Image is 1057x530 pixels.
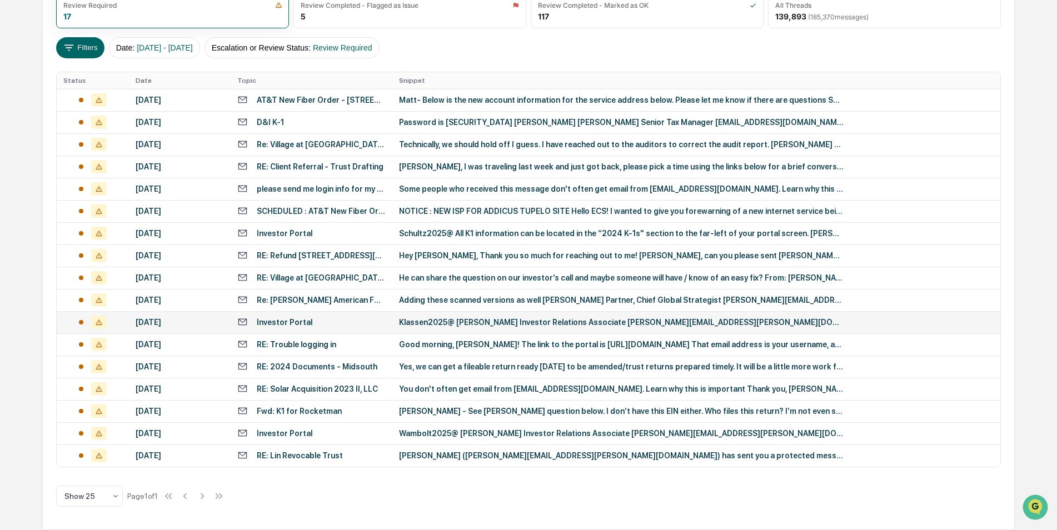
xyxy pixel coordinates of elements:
[775,1,811,9] div: All Threads
[22,140,72,151] span: Preclearance
[399,296,844,304] div: Adding these scanned versions as well [PERSON_NAME] Partner, Chief Global Strategist [PERSON_NAME...
[136,384,224,393] div: [DATE]
[257,318,312,327] div: Investor Portal
[257,140,386,149] div: Re: Village at [GEOGRAPHIC_DATA][PERSON_NAME] (FKA Old 4th [PERSON_NAME]) - Venture ML, LLC Contr...
[399,118,844,127] div: Password is [SECURITY_DATA] [PERSON_NAME] [PERSON_NAME] Senior Tax Manager [EMAIL_ADDRESS][DOMAIN...
[129,72,231,89] th: Date
[78,188,134,197] a: Powered byPylon
[38,96,141,105] div: We're available if you need us!
[399,451,844,460] div: [PERSON_NAME] ([PERSON_NAME][EMAIL_ADDRESS][PERSON_NAME][DOMAIN_NAME]) has sent you a protected m...
[512,2,519,9] img: icon
[136,207,224,216] div: [DATE]
[136,296,224,304] div: [DATE]
[136,118,224,127] div: [DATE]
[538,1,649,9] div: Review Completed - Marked as OK
[399,140,844,149] div: Technically, we should hold off I guess. I have reached out to the auditors to correct the audit ...
[7,157,74,177] a: 🔎Data Lookup
[136,407,224,416] div: [DATE]
[257,296,386,304] div: Re: [PERSON_NAME] American Forerunner Annuity Contract # 4400385783
[313,43,372,52] span: Review Required
[257,273,386,282] div: RE: Village at [GEOGRAPHIC_DATA][PERSON_NAME] (FKA Old 4th [PERSON_NAME]) - Venture ML, LLC Contr...
[111,188,134,197] span: Pylon
[399,96,844,104] div: Matt- Below is the new account information for the service address below. Please let me know if t...
[63,1,117,9] div: Review Required
[257,251,386,260] div: RE: Refund [STREET_ADDRESS][PERSON_NAME]
[136,251,224,260] div: [DATE]
[11,23,202,41] p: How can we help?
[136,429,224,438] div: [DATE]
[136,340,224,349] div: [DATE]
[136,96,224,104] div: [DATE]
[11,162,20,171] div: 🔎
[92,140,138,151] span: Attestations
[399,429,844,438] div: Wambolt2025@ [PERSON_NAME] Investor Relations Associate [PERSON_NAME][EMAIL_ADDRESS][PERSON_NAME]...
[399,251,844,260] div: Hey [PERSON_NAME], Thank you so much for reaching out to me! [PERSON_NAME], can you please sent [...
[1021,493,1051,523] iframe: Open customer support
[257,340,336,349] div: RE: Trouble logging in
[399,407,844,416] div: [PERSON_NAME] - See [PERSON_NAME] question below. I don’t have this EIN either. Who files this re...
[257,207,386,216] div: SCHEDULED : AT&T New Fiber Order - [STREET_ADDRESS] ([PERSON_NAME] - AT&T)
[57,72,129,89] th: Status
[399,318,844,327] div: Klassen2025@ [PERSON_NAME] Investor Relations Associate [PERSON_NAME][EMAIL_ADDRESS][PERSON_NAME]...
[76,136,142,156] a: 🗄️Attestations
[257,384,378,393] div: RE: Solar Acquisition 2023 II, LLC
[22,161,70,172] span: Data Lookup
[257,184,386,193] div: please send me login info for my k-1. Thanks
[109,37,200,58] button: Date:[DATE] - [DATE]
[399,184,844,193] div: Some people who received this message don't often get email from [EMAIL_ADDRESS][DOMAIN_NAME]. Le...
[275,2,282,9] img: icon
[257,451,343,460] div: RE: Lin Revocable Trust
[399,340,844,349] div: Good morning, [PERSON_NAME]! The link to the portal is [URL][DOMAIN_NAME] That email address is y...
[808,13,869,21] span: ( 185,370 messages)
[81,141,89,150] div: 🗄️
[56,37,104,58] button: Filters
[136,184,224,193] div: [DATE]
[538,12,549,21] div: 117
[63,12,71,21] div: 17
[257,162,383,171] div: RE: Client Referral - Trust Drafting
[257,407,342,416] div: Fwd: K1 for Rocketman
[750,2,756,9] img: icon
[189,88,202,102] button: Start new chat
[11,85,31,105] img: 1746055101610-c473b297-6a78-478c-a979-82029cc54cd1
[399,162,844,171] div: [PERSON_NAME], I was traveling last week and just got back, please pick a time using the links be...
[257,429,312,438] div: Investor Portal
[137,43,193,52] span: [DATE] - [DATE]
[231,72,392,89] th: Topic
[38,85,182,96] div: Start new chat
[136,318,224,327] div: [DATE]
[775,12,869,21] div: 139,893
[136,140,224,149] div: [DATE]
[136,273,224,282] div: [DATE]
[399,229,844,238] div: Schultz2025@ All K1 information can be located in the “2024 K-1s" section to the far-left of your...
[136,229,224,238] div: [DATE]
[301,12,306,21] div: 5
[257,362,377,371] div: RE: 2024 Documents - Midsouth
[127,492,158,501] div: Page 1 of 1
[301,1,418,9] div: Review Completed - Flagged as Issue
[399,273,844,282] div: He can share the question on our investor’s call and maybe someone will have / know of an easy fi...
[136,162,224,171] div: [DATE]
[257,96,386,104] div: AT&T New Fiber Order - [STREET_ADDRESS] ([PERSON_NAME] - AT&T)
[11,141,20,150] div: 🖐️
[257,229,312,238] div: Investor Portal
[257,118,284,127] div: D&I K-1
[205,37,380,58] button: Escalation or Review Status:Review Required
[392,72,1000,89] th: Snippet
[399,384,844,393] div: You don't often get email from [EMAIL_ADDRESS][DOMAIN_NAME]. Learn why this is important Thank yo...
[399,362,844,371] div: Yes, we can get a fileable return ready [DATE] to be amended/trust returns prepared timely. It wi...
[136,362,224,371] div: [DATE]
[7,136,76,156] a: 🖐️Preclearance
[136,451,224,460] div: [DATE]
[399,207,844,216] div: NOTICE : NEW ISP FOR ADDICUS TUPELO SITE Hello ECS! I wanted to give you forewarning of a new int...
